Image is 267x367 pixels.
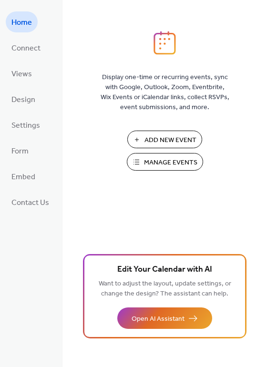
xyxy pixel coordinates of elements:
span: Form [11,144,29,159]
span: Contact Us [11,195,49,211]
span: Embed [11,170,35,185]
a: Views [6,63,38,84]
span: Want to adjust the layout, update settings, or change the design? The assistant can help. [99,277,231,300]
a: Design [6,89,41,110]
a: Connect [6,37,46,58]
span: Open AI Assistant [132,314,185,324]
span: Connect [11,41,41,56]
span: Manage Events [144,158,197,168]
span: Design [11,92,35,108]
img: logo_icon.svg [154,31,175,55]
span: Home [11,15,32,31]
span: Settings [11,118,40,133]
a: Form [6,140,34,161]
span: Edit Your Calendar with AI [117,263,212,276]
a: Home [6,11,38,32]
button: Open AI Assistant [117,307,212,329]
span: Views [11,67,32,82]
span: Add New Event [144,135,196,145]
span: Display one-time or recurring events, sync with Google, Outlook, Zoom, Eventbrite, Wix Events or ... [101,72,229,112]
button: Add New Event [127,131,202,148]
button: Manage Events [127,153,203,171]
a: Contact Us [6,192,55,213]
a: Settings [6,114,46,135]
a: Embed [6,166,41,187]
